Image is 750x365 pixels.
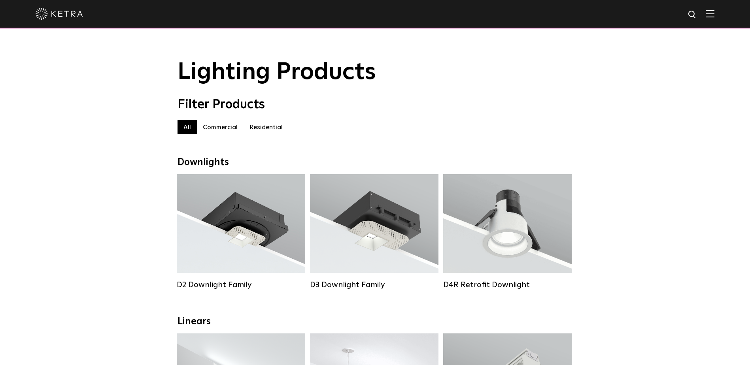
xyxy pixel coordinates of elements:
img: ketra-logo-2019-white [36,8,83,20]
div: Filter Products [178,97,573,112]
div: D4R Retrofit Downlight [443,280,572,290]
a: D3 Downlight Family Lumen Output:700 / 900 / 1100Colors:White / Black / Silver / Bronze / Paintab... [310,174,438,290]
label: Commercial [197,120,244,134]
span: Lighting Products [178,60,376,84]
div: Downlights [178,157,573,168]
div: Linears [178,316,573,327]
div: D3 Downlight Family [310,280,438,290]
label: All [178,120,197,134]
img: Hamburger%20Nav.svg [706,10,714,17]
img: search icon [688,10,697,20]
div: D2 Downlight Family [177,280,305,290]
label: Residential [244,120,289,134]
a: D2 Downlight Family Lumen Output:1200Colors:White / Black / Gloss Black / Silver / Bronze / Silve... [177,174,305,290]
a: D4R Retrofit Downlight Lumen Output:800Colors:White / BlackBeam Angles:15° / 25° / 40° / 60°Watta... [443,174,572,290]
